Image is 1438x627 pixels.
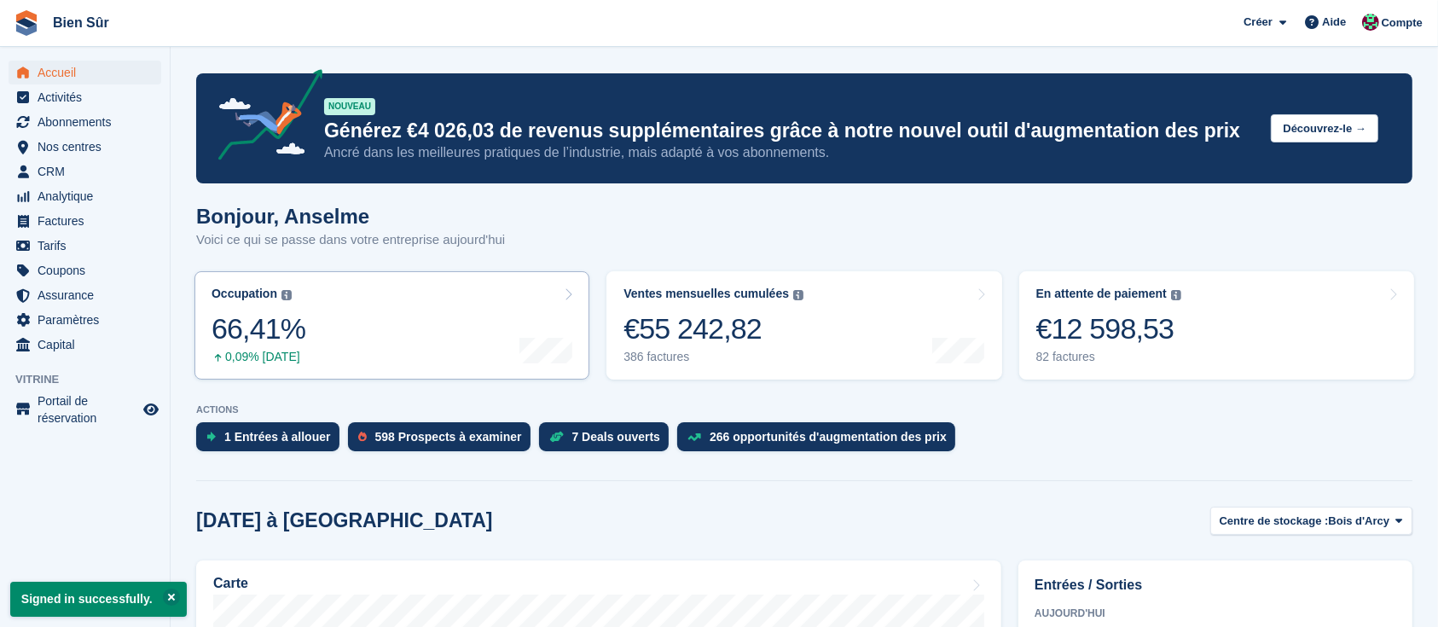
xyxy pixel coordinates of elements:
div: 82 factures [1036,350,1181,364]
a: Boutique d'aperçu [141,399,161,420]
a: menu [9,283,161,307]
span: Aide [1322,14,1346,31]
a: Occupation 66,41% 0,09% [DATE] [194,271,589,380]
div: Aujourd'hui [1035,606,1396,621]
a: menu [9,110,161,134]
p: Ancré dans les meilleures pratiques de l’industrie, mais adapté à vos abonnements. [324,143,1257,162]
a: 1 Entrées à allouer [196,422,348,460]
div: 386 factures [623,350,803,364]
span: Abonnements [38,110,140,134]
a: 598 Prospects à examiner [348,422,539,460]
div: En attente de paiement [1036,287,1167,301]
div: €55 242,82 [623,311,803,346]
div: Occupation [212,287,277,301]
span: Compte [1382,15,1423,32]
a: menu [9,184,161,208]
img: move_ins_to_allocate_icon-fdf77a2bb77ea45bf5b3d319d69a93e2d87916cf1d5bf7949dd705db3b84f3ca.svg [206,432,216,442]
a: menu [9,85,161,109]
img: stora-icon-8386f47178a22dfd0bd8f6a31ec36ba5ce8667c1dd55bd0f319d3a0aa187defe.svg [14,10,39,36]
img: price_increase_opportunities-93ffe204e8149a01c8c9dc8f82e8f89637d9d84a8eef4429ea346261dce0b2c0.svg [687,433,701,441]
a: menu [9,135,161,159]
span: Factures [38,209,140,233]
span: Coupons [38,258,140,282]
div: NOUVEAU [324,98,375,115]
h2: Entrées / Sorties [1035,575,1396,595]
img: Anselme Guiraud [1362,14,1379,31]
div: Ventes mensuelles cumulées [623,287,789,301]
span: Paramètres [38,308,140,332]
div: 7 Deals ouverts [572,430,661,444]
h1: Bonjour, Anselme [196,205,505,228]
h2: Carte [213,576,248,591]
a: menu [9,61,161,84]
span: Capital [38,333,140,357]
span: Créer [1244,14,1273,31]
div: 0,09% [DATE] [212,350,305,364]
img: icon-info-grey-7440780725fd019a000dd9b08b2336e03edf1995a4989e88bcd33f0948082b44.svg [1171,290,1181,300]
div: 598 Prospects à examiner [375,430,522,444]
span: Portail de réservation [38,392,140,427]
a: 7 Deals ouverts [539,422,678,460]
img: deal-1b604bf984904fb50ccaf53a9ad4b4a5d6e5aea283cecdc64d6e3604feb123c2.svg [549,431,564,443]
span: Activités [38,85,140,109]
span: Nos centres [38,135,140,159]
img: prospect-51fa495bee0391a8d652442698ab0144808aea92771e9ea1ae160a38d050c398.svg [358,432,367,442]
a: menu [9,209,161,233]
h2: [DATE] à [GEOGRAPHIC_DATA] [196,509,493,532]
img: icon-info-grey-7440780725fd019a000dd9b08b2336e03edf1995a4989e88bcd33f0948082b44.svg [281,290,292,300]
a: Bien Sûr [46,9,116,37]
a: menu [9,258,161,282]
div: 66,41% [212,311,305,346]
span: Bois d'Arcy [1329,513,1390,530]
img: icon-info-grey-7440780725fd019a000dd9b08b2336e03edf1995a4989e88bcd33f0948082b44.svg [793,290,803,300]
span: CRM [38,160,140,183]
span: Centre de stockage : [1220,513,1329,530]
div: €12 598,53 [1036,311,1181,346]
img: price-adjustments-announcement-icon-8257ccfd72463d97f412b2fc003d46551f7dbcb40ab6d574587a9cd5c0d94... [204,69,323,166]
a: menu [9,308,161,332]
div: 266 opportunités d'augmentation des prix [710,430,947,444]
button: Centre de stockage : Bois d'Arcy [1210,507,1412,535]
p: ACTIONS [196,404,1412,415]
span: Accueil [38,61,140,84]
div: 1 Entrées à allouer [224,430,331,444]
a: 266 opportunités d'augmentation des prix [677,422,964,460]
p: Voici ce qui se passe dans votre entreprise aujourd'hui [196,230,505,250]
span: Vitrine [15,371,170,388]
p: Générez €4 026,03 de revenus supplémentaires grâce à notre nouvel outil d'augmentation des prix [324,119,1257,143]
a: menu [9,160,161,183]
a: Ventes mensuelles cumulées €55 242,82 386 factures [606,271,1001,380]
a: menu [9,234,161,258]
a: En attente de paiement €12 598,53 82 factures [1019,271,1414,380]
p: Signed in successfully. [10,582,187,617]
a: menu [9,392,161,427]
span: Assurance [38,283,140,307]
a: menu [9,333,161,357]
span: Analytique [38,184,140,208]
button: Découvrez-le → [1271,114,1378,142]
span: Tarifs [38,234,140,258]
